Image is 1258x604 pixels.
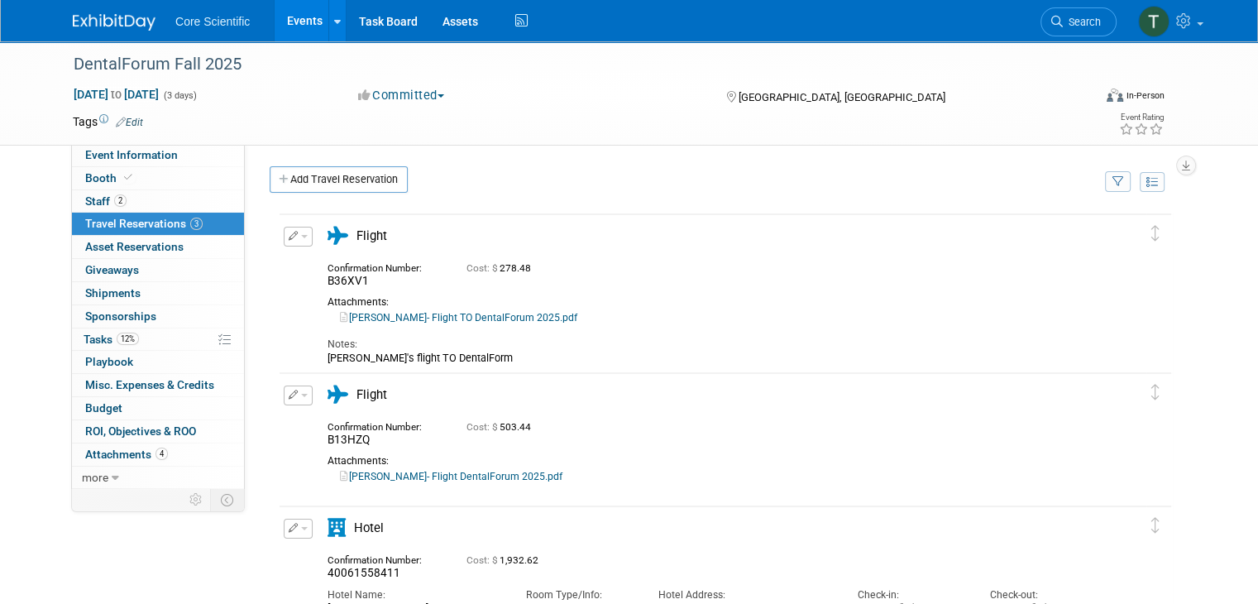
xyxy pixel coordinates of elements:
span: Booth [85,171,136,185]
img: Format-Inperson.png [1107,89,1123,102]
i: Flight [328,386,348,404]
a: Shipments [72,282,244,304]
span: Flight [356,387,387,402]
a: Asset Reservations [72,236,244,258]
a: Add Travel Reservation [270,166,408,193]
div: [PERSON_NAME]'s flight TO DentalForm [328,352,1098,365]
div: In-Person [1126,89,1165,102]
a: Giveaways [72,259,244,281]
img: Thila Pathma [1138,6,1170,37]
span: Sponsorships [85,309,156,323]
span: 278.48 [466,262,538,274]
span: ROI, Objectives & ROO [85,424,196,438]
span: Travel Reservations [85,217,203,230]
a: Sponsorships [72,305,244,328]
div: Event Rating [1119,113,1164,122]
a: Budget [72,397,244,419]
a: more [72,467,244,489]
i: Filter by Traveler [1112,177,1124,188]
a: Attachments4 [72,443,244,466]
a: Playbook [72,351,244,373]
td: Toggle Event Tabs [211,489,245,511]
a: Event Information [72,144,244,166]
div: Hotel Name: [328,588,501,602]
span: to [108,88,124,101]
span: Flight [356,228,387,243]
span: 2 [114,194,127,207]
a: Misc. Expenses & Credits [72,374,244,396]
span: B36XV1 [328,274,369,287]
span: Budget [85,401,122,415]
span: 4 [155,448,168,460]
button: Committed [352,87,451,104]
span: (3 days) [162,90,197,101]
div: Confirmation Number: [328,416,442,433]
div: Attachments: [328,455,1098,467]
i: Click and drag to move item [1151,517,1160,533]
div: Attachments: [328,296,1098,309]
span: 1,932.62 [466,554,545,566]
span: Shipments [85,286,141,300]
span: 12% [117,333,139,345]
div: Confirmation Number: [328,549,442,566]
i: Booth reservation complete [124,173,132,182]
span: Event Information [85,148,178,161]
span: Cost: $ [466,421,500,433]
span: Playbook [85,355,133,368]
span: Cost: $ [466,262,500,274]
a: [PERSON_NAME]- Flight TO DentalForum 2025.pdf [340,312,577,324]
div: DentalForum Fall 2025 [68,50,1072,79]
span: Staff [85,194,127,208]
span: Giveaways [85,263,139,276]
img: ExhibitDay [73,14,155,31]
span: Attachments [85,448,168,461]
i: Click and drag to move item [1151,225,1160,241]
a: Booth [72,167,244,189]
span: 503.44 [466,421,538,433]
span: B13HZQ [328,433,370,446]
a: Search [1040,7,1117,36]
a: ROI, Objectives & ROO [72,420,244,443]
span: 40061558411 [328,566,400,579]
span: Cost: $ [466,554,500,566]
a: Tasks12% [72,328,244,351]
span: [GEOGRAPHIC_DATA], [GEOGRAPHIC_DATA] [739,91,945,103]
td: Tags [73,113,143,130]
span: Tasks [84,333,139,346]
i: Flight [328,227,348,245]
a: [PERSON_NAME]- Flight DentalForum 2025.pdf [340,471,562,482]
div: Check-in: [857,588,964,602]
div: Check-out: [990,588,1098,602]
a: Staff2 [72,190,244,213]
div: Room Type/Info: [526,588,634,602]
div: Notes: [328,338,1098,352]
a: Edit [116,117,143,128]
span: Hotel [354,520,384,535]
i: Click and drag to move item [1151,384,1160,400]
span: 3 [190,218,203,230]
div: Event Format [1003,86,1165,111]
span: Asset Reservations [85,240,184,253]
span: [DATE] [DATE] [73,87,160,102]
span: Core Scientific [175,15,250,28]
span: more [82,471,108,484]
td: Personalize Event Tab Strip [182,489,211,511]
a: Travel Reservations3 [72,213,244,235]
span: Search [1063,16,1101,28]
div: Confirmation Number: [328,257,442,274]
div: Hotel Address: [658,588,832,602]
span: Misc. Expenses & Credits [85,378,214,391]
i: Hotel [328,519,346,537]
